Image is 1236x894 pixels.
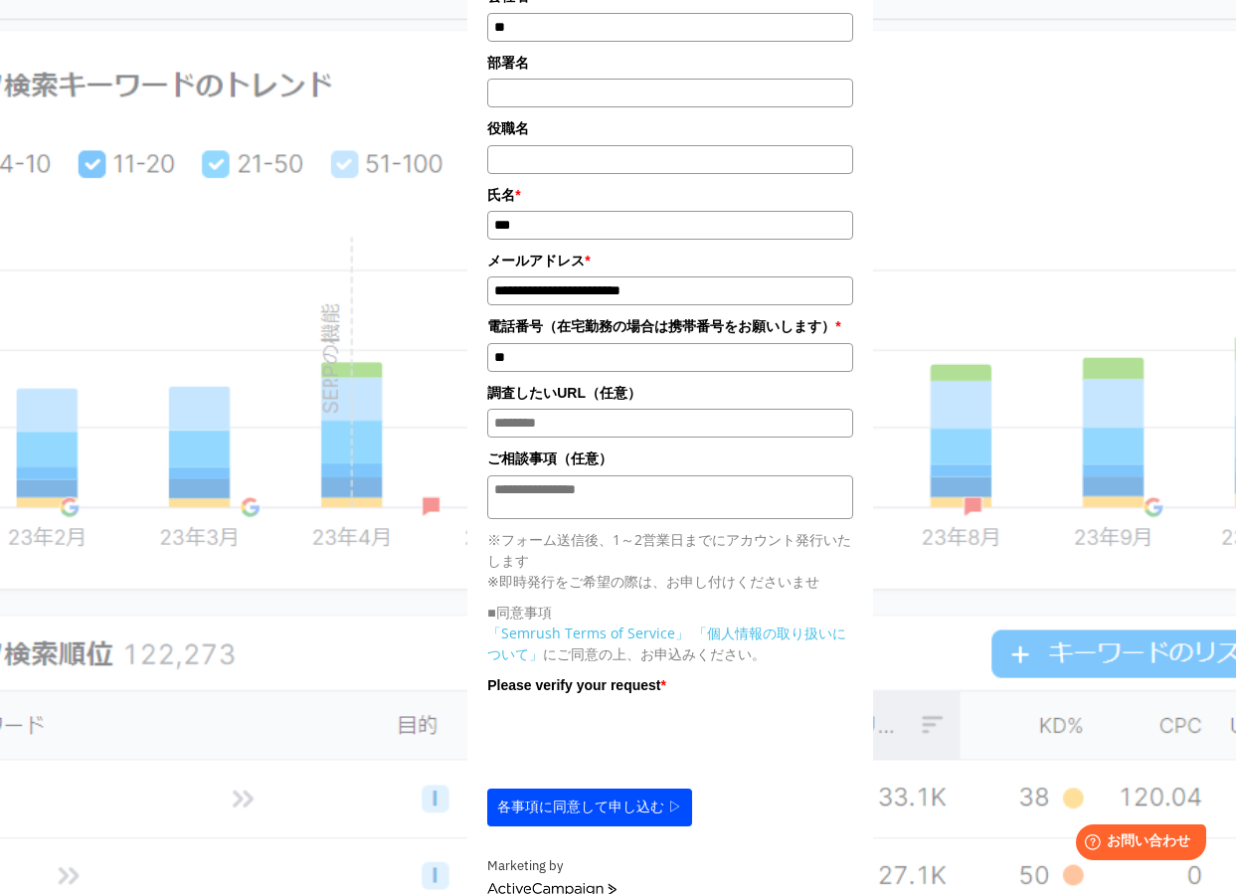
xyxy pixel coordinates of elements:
label: 調査したいURL（任意） [487,382,853,404]
button: 各事項に同意して申し込む ▷ [487,789,692,826]
label: メールアドレス [487,250,853,271]
iframe: Help widget launcher [1059,816,1214,872]
iframe: reCAPTCHA [487,701,790,779]
p: ※フォーム送信後、1～2営業日までにアカウント発行いたします ※即時発行をご希望の際は、お申し付けくださいませ [487,529,853,592]
label: ご相談事項（任意） [487,447,853,469]
p: ■同意事項 [487,602,853,623]
a: 「個人情報の取り扱いについて」 [487,624,846,663]
label: 部署名 [487,52,853,74]
label: 電話番号（在宅勤務の場合は携帯番号をお願いします） [487,315,853,337]
label: 役職名 [487,117,853,139]
div: Marketing by [487,856,853,877]
a: 「Semrush Terms of Service」 [487,624,689,642]
p: にご同意の上、お申込みください。 [487,623,853,664]
label: Please verify your request [487,674,853,696]
label: 氏名 [487,184,853,206]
